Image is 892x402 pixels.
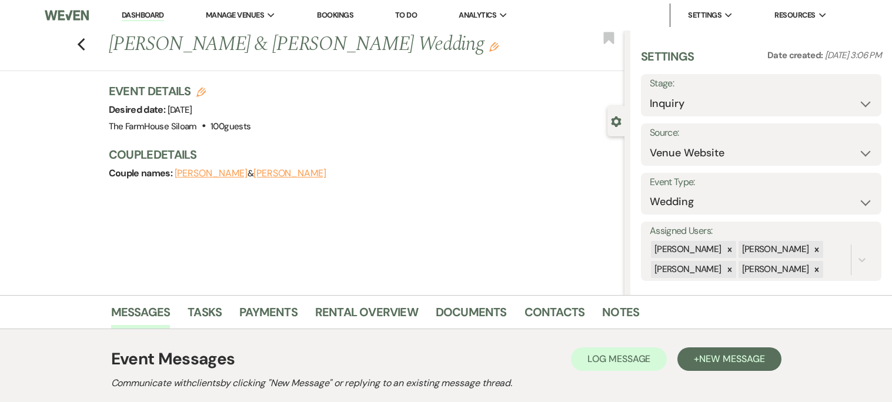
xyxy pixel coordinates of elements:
[206,9,264,21] span: Manage Venues
[650,223,873,240] label: Assigned Users:
[825,49,881,61] span: [DATE] 3:06 PM
[315,303,418,329] a: Rental Overview
[650,75,873,92] label: Stage:
[168,104,192,116] span: [DATE]
[109,31,517,59] h1: [PERSON_NAME] & [PERSON_NAME] Wedding
[699,353,764,365] span: New Message
[688,9,721,21] span: Settings
[651,241,723,258] div: [PERSON_NAME]
[211,120,250,132] span: 100 guests
[45,3,89,28] img: Weven Logo
[489,41,499,52] button: Edit
[571,347,667,371] button: Log Message
[109,83,251,99] h3: Event Details
[602,303,639,329] a: Notes
[767,49,825,61] span: Date created:
[739,261,811,278] div: [PERSON_NAME]
[587,353,650,365] span: Log Message
[611,115,622,126] button: Close lead details
[650,125,873,142] label: Source:
[641,48,694,74] h3: Settings
[109,146,613,163] h3: Couple Details
[774,9,815,21] span: Resources
[111,303,171,329] a: Messages
[111,376,781,390] h2: Communicate with clients by clicking "New Message" or replying to an existing message thread.
[739,241,811,258] div: [PERSON_NAME]
[188,303,222,329] a: Tasks
[239,303,298,329] a: Payments
[109,120,197,132] span: The FarmHouse Siloam
[650,174,873,191] label: Event Type:
[111,347,235,371] h1: Event Messages
[175,168,326,179] span: &
[122,10,164,21] a: Dashboard
[436,303,507,329] a: Documents
[677,347,781,371] button: +New Message
[109,103,168,116] span: Desired date:
[651,261,723,278] div: [PERSON_NAME]
[109,167,175,179] span: Couple names:
[175,169,248,178] button: [PERSON_NAME]
[317,10,353,20] a: Bookings
[253,169,326,178] button: [PERSON_NAME]
[524,303,585,329] a: Contacts
[395,10,417,20] a: To Do
[459,9,496,21] span: Analytics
